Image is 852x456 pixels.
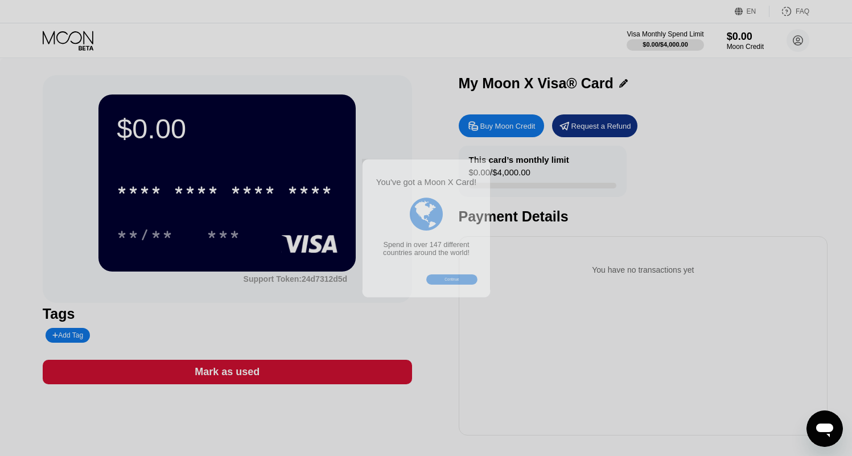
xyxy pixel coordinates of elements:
div:  [410,194,443,232]
div: Continue [426,274,478,284]
div: Continue [444,277,459,281]
div: Spend in over 147 different countries around the world! [375,240,478,257]
div:  [375,194,478,232]
iframe: Button to launch messaging window [806,410,843,447]
div: You've got a Moon X Card! [375,177,478,187]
